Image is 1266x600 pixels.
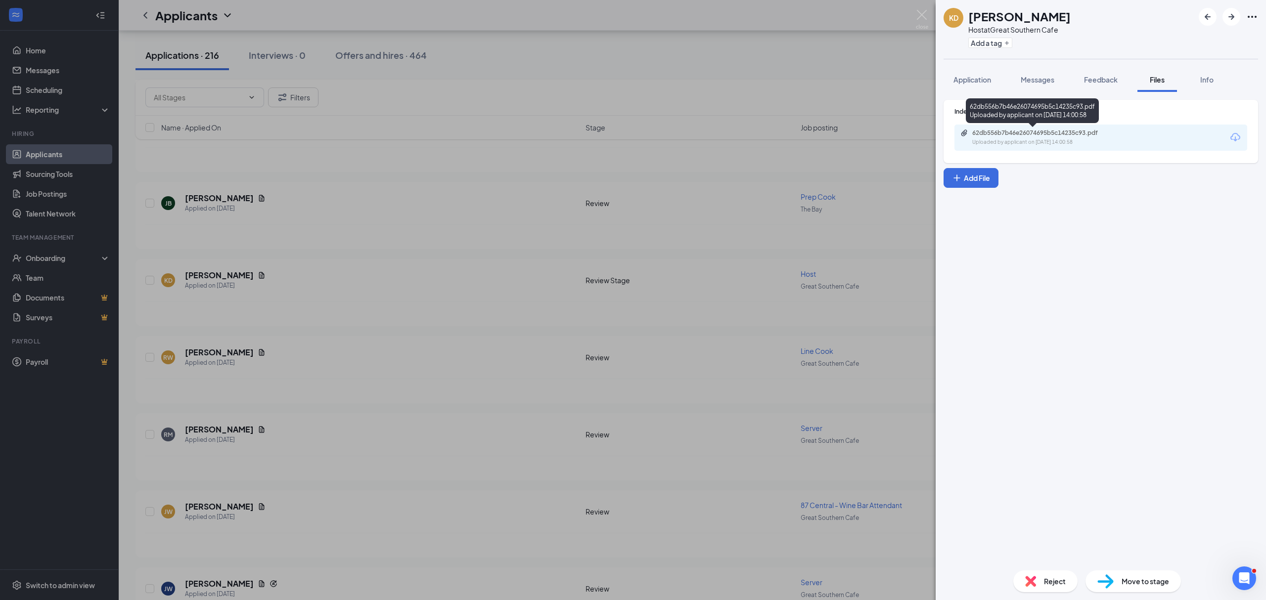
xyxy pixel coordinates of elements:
svg: ArrowRight [1225,11,1237,23]
svg: ArrowLeftNew [1202,11,1214,23]
span: Move to stage [1122,576,1169,587]
svg: Plus [1004,40,1010,46]
a: Paperclip62db556b7b46e26074695b5c14235c93.pdfUploaded by applicant on [DATE] 14:00:58 [960,129,1121,146]
iframe: Intercom live chat [1232,566,1256,590]
span: Application [953,75,991,84]
svg: Ellipses [1246,11,1258,23]
svg: Plus [952,173,962,183]
svg: Download [1229,131,1241,143]
span: Files [1150,75,1165,84]
div: Uploaded by applicant on [DATE] 14:00:58 [972,138,1121,146]
svg: Paperclip [960,129,968,137]
span: Messages [1021,75,1054,84]
button: Add FilePlus [944,168,998,188]
div: 62db556b7b46e26074695b5c14235c93.pdf Uploaded by applicant on [DATE] 14:00:58 [966,98,1099,123]
div: Indeed Resume [954,107,1247,116]
span: Feedback [1084,75,1118,84]
span: Info [1200,75,1214,84]
button: ArrowLeftNew [1199,8,1217,26]
div: 62db556b7b46e26074695b5c14235c93.pdf [972,129,1111,137]
button: ArrowRight [1222,8,1240,26]
span: Reject [1044,576,1066,587]
div: KD [949,13,958,23]
h1: [PERSON_NAME] [968,8,1071,25]
button: PlusAdd a tag [968,38,1012,48]
div: Host at Great Southern Cafe [968,25,1071,35]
